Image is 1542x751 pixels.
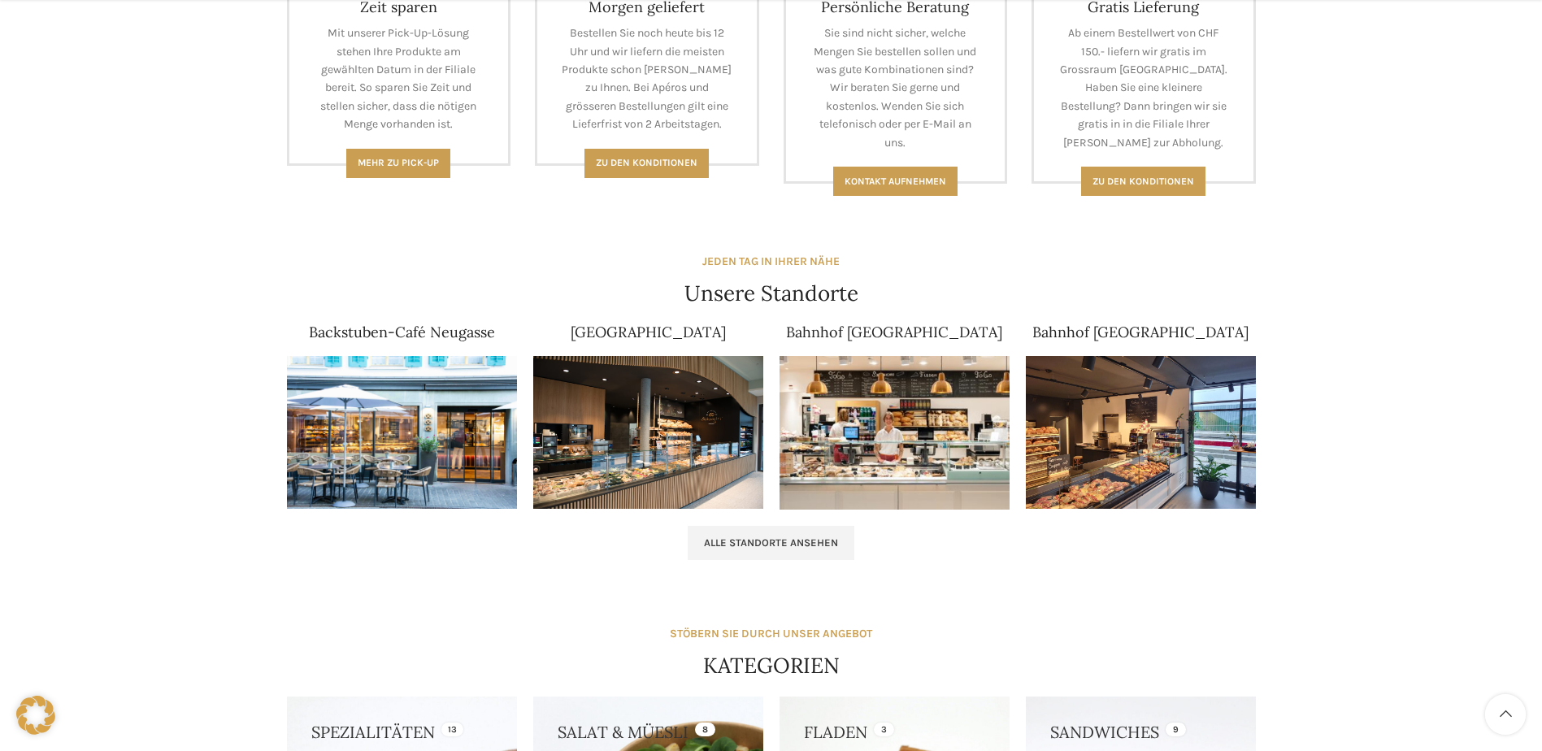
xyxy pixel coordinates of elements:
[786,323,1002,341] a: Bahnhof [GEOGRAPHIC_DATA]
[810,24,981,152] p: Sie sind nicht sicher, welche Mengen Sie bestellen sollen und was gute Kombinationen sind? Wir be...
[584,149,709,178] a: Zu den Konditionen
[703,651,840,680] h4: KATEGORIEN
[688,526,854,560] a: Alle Standorte ansehen
[562,24,732,133] p: Bestellen Sie noch heute bis 12 Uhr und wir liefern die meisten Produkte schon [PERSON_NAME] zu I...
[670,625,872,643] div: STÖBERN SIE DURCH UNSER ANGEBOT
[845,176,946,187] span: Kontakt aufnehmen
[1081,167,1205,196] a: Zu den konditionen
[1032,323,1249,341] a: Bahnhof [GEOGRAPHIC_DATA]
[1058,24,1229,152] p: Ab einem Bestellwert von CHF 150.- liefern wir gratis im Grossraum [GEOGRAPHIC_DATA]. Haben Sie e...
[346,149,450,178] a: Mehr zu Pick-Up
[684,279,858,308] h4: Unsere Standorte
[833,167,958,196] a: Kontakt aufnehmen
[1485,694,1526,735] a: Scroll to top button
[1092,176,1194,187] span: Zu den konditionen
[314,24,484,133] p: Mit unserer Pick-Up-Lösung stehen Ihre Produkte am gewählten Datum in der Filiale bereit. So spar...
[571,323,726,341] a: [GEOGRAPHIC_DATA]
[702,253,840,271] div: JEDEN TAG IN IHRER NÄHE
[704,536,838,549] span: Alle Standorte ansehen
[309,323,495,341] a: Backstuben-Café Neugasse
[358,157,439,168] span: Mehr zu Pick-Up
[596,157,697,168] span: Zu den Konditionen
